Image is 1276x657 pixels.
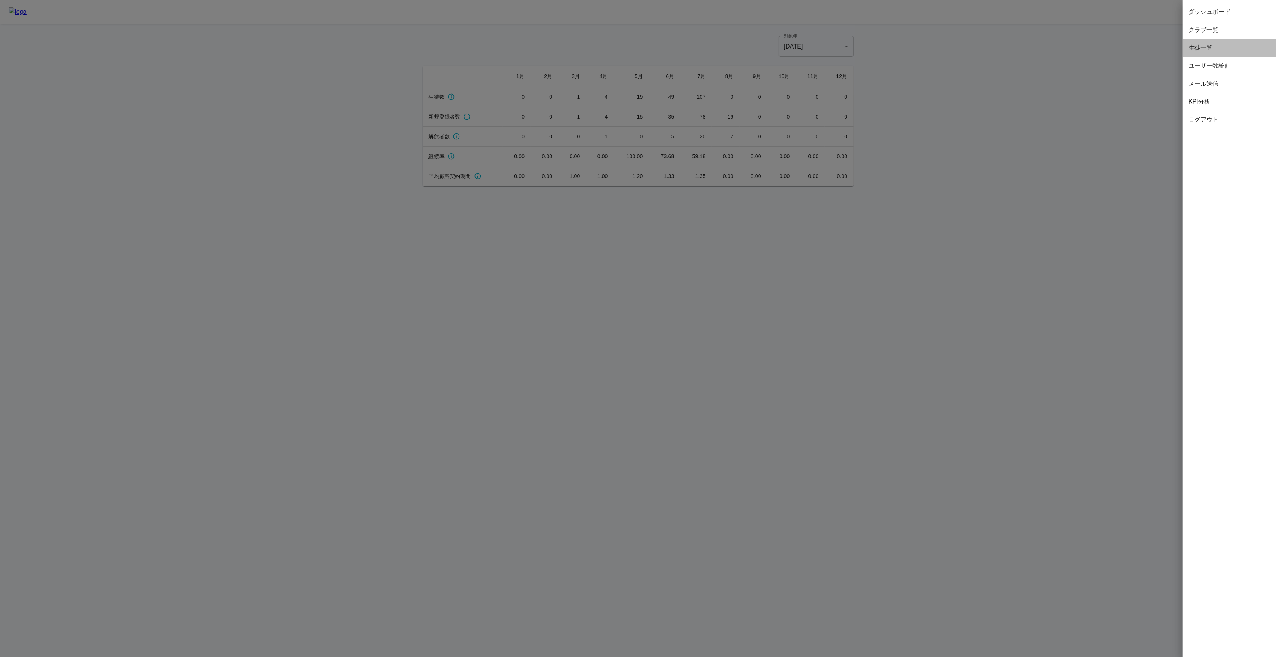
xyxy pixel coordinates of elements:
span: クラブ一覧 [1189,25,1270,34]
span: KPI分析 [1189,97,1270,106]
div: メール送信 [1183,75,1276,93]
span: 生徒一覧 [1189,43,1270,52]
span: メール送信 [1189,79,1270,88]
div: ダッシュボード [1183,3,1276,21]
span: ログアウト [1189,115,1270,124]
span: ダッシュボード [1189,7,1270,16]
div: ログアウト [1183,111,1276,129]
div: ユーザー数統計 [1183,57,1276,75]
div: クラブ一覧 [1183,21,1276,39]
div: KPI分析 [1183,93,1276,111]
span: ユーザー数統計 [1189,61,1270,70]
div: 生徒一覧 [1183,39,1276,57]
